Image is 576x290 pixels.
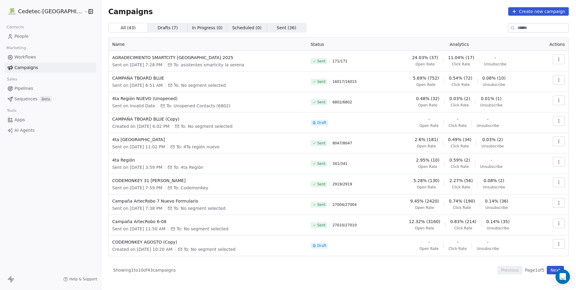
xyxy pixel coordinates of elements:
span: Sent [317,161,325,166]
span: 5.69% (752) [413,75,439,81]
span: Workflows [14,54,36,60]
span: 0.08% (2) [484,178,504,184]
span: Unsubscribe [483,185,505,190]
span: Open Rate [415,62,435,67]
span: Created on [DATE] 6:02 PM [112,123,170,129]
span: To: asistentes smartcity la serena [174,62,244,68]
span: 2.27% (56) [449,178,473,184]
span: Campaigns [108,7,153,16]
button: Previous [497,266,522,274]
span: Click Rate [454,226,472,231]
span: In Progress ( 0 ) [192,25,223,31]
span: To: No segment selected [174,82,226,88]
span: 2919 / 2919 [332,182,352,187]
span: To: No segment selected [184,246,236,252]
span: CAMPAÑA TBOARD BLUE (Copy) [112,116,303,122]
span: - [457,116,459,122]
span: 16017 / 16015 [332,79,357,84]
span: 0.14% (35) [486,219,510,225]
span: Click Rate [453,205,471,210]
span: Scheduled ( 0 ) [232,25,262,31]
span: 0.74% (190) [449,198,475,204]
span: 8047 / 8047 [332,141,352,146]
span: Sent on [DATE] 7:59 PM [112,185,162,191]
span: Sent on [DATE] 11:50 AM [112,226,165,232]
span: To: No segment selected [181,123,233,129]
span: AI Agents [14,127,35,134]
span: AGRADECIMIENTO SMARTCITY [GEOGRAPHIC_DATA] 2025 [112,55,303,61]
span: CAMPAÑA TBOARD BLUE [112,75,303,81]
span: 9.45% (2420) [410,198,439,204]
span: - [490,157,492,163]
span: Marketing [4,43,29,52]
span: Sent on [DATE] 7:38 PM [112,205,162,211]
span: CODEMONKEY 31 [PERSON_NAME] [112,178,303,184]
span: 4ta Región [112,157,303,163]
span: Sequences [14,96,37,102]
span: To: Codemonkey [174,185,208,191]
span: Sent [317,59,325,64]
span: Unsubscribe [481,144,504,149]
span: Unsubscribe [477,123,499,128]
span: Draft [317,243,326,248]
button: Next [547,266,564,274]
span: Campaña ArtecRobo 6-08 [112,219,303,225]
span: Click Rate [451,103,469,108]
th: Analytics [382,38,536,51]
a: Apps [5,115,96,125]
span: Draft [317,120,326,125]
span: Open Rate [419,123,439,128]
span: - [428,239,430,245]
span: Sent on [DATE] 3:59 PM [112,164,162,170]
span: Sent ( 36 ) [277,25,296,31]
th: Status [307,38,382,51]
span: Sent [317,141,325,146]
span: Drafts ( 7 ) [158,25,178,31]
span: Unsubscribe [477,246,499,251]
span: Sent [317,182,325,187]
span: Created on [DATE] 10:20 AM [112,246,173,252]
span: 341 / 341 [332,161,347,166]
a: SequencesBeta [5,94,96,104]
span: Page 1 of 5 [525,267,544,273]
span: To: 4Ta región nuevo [176,144,220,150]
span: Apps [14,117,25,123]
span: Campaigns [14,65,38,71]
span: 0.01% (1) [481,96,502,102]
span: 12.32% (3160) [409,219,440,225]
span: Sent [317,223,325,228]
span: 4ta [GEOGRAPHIC_DATA] [112,137,303,143]
span: - [428,116,430,122]
span: Open Rate [417,185,436,190]
span: 0.03% (2) [449,96,470,102]
span: Sent on [DATE] 6:51 AM [112,82,163,88]
span: To: Unopened Contacts (6802) [166,103,230,109]
span: Click Rate [452,82,470,87]
span: 5.28% (130) [413,178,440,184]
th: Name [109,38,307,51]
span: 0.48% (32) [416,96,440,102]
span: Unsubscribe [480,103,502,108]
span: Click Rate [451,144,469,149]
span: Open Rate [415,205,434,210]
span: Sales [4,75,20,84]
span: - [487,116,489,122]
span: Unsubscribe [484,62,506,67]
span: Click Rate [451,164,469,169]
span: 0.03% (2) [482,137,503,143]
span: Click Rate [452,185,470,190]
a: Campaigns [5,63,96,73]
span: 0.08% (10) [482,75,506,81]
span: Pipelines [14,85,33,92]
span: 2.6% (181) [415,137,438,143]
span: Sent [317,79,325,84]
a: People [5,31,96,41]
span: Campaña ArtecRobo 7 Nuevo Formulario [112,198,303,204]
span: 0.49% (34) [448,137,471,143]
span: 4ta Región NUEVO (Unopened) [112,96,303,102]
span: 171 / 171 [332,59,347,64]
span: Unsubscribe [485,205,508,210]
span: Open Rate [416,82,436,87]
span: 0.83% (214) [450,219,477,225]
span: 24.03% (37) [412,55,438,61]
